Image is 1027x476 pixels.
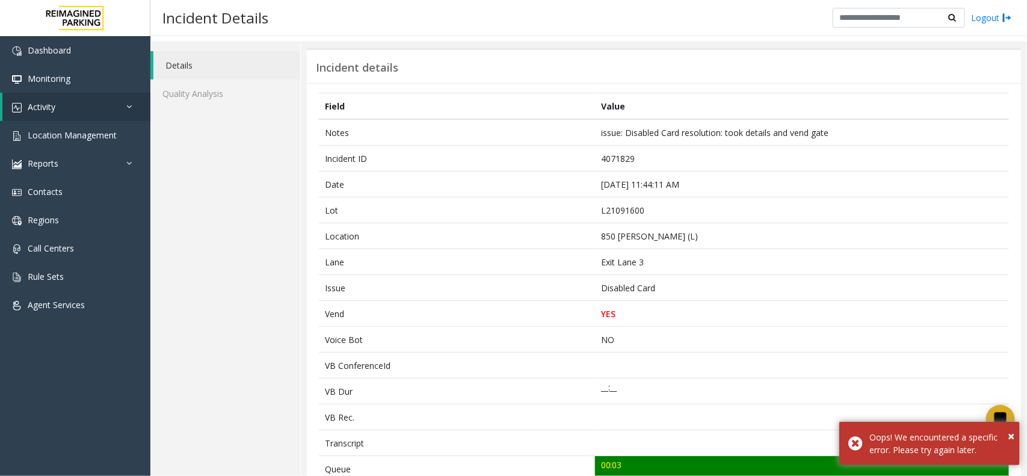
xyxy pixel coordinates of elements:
h3: Incident Details [156,3,274,32]
img: 'icon' [12,216,22,226]
img: logout [1002,11,1012,24]
td: Vend [319,301,595,327]
td: Transcript [319,430,595,456]
td: Notes [319,119,595,146]
a: Details [153,51,300,79]
td: VB ConferenceId [319,353,595,379]
span: Rule Sets [28,271,64,282]
td: [DATE] 11:44:11 AM [595,172,1009,197]
td: Issue [319,275,595,301]
span: Reports [28,158,58,169]
span: Location Management [28,129,117,141]
img: 'icon' [12,244,22,254]
td: Lane [319,249,595,275]
img: 'icon' [12,159,22,169]
td: VB Rec. [319,404,595,430]
td: VB Dur [319,379,595,404]
td: 4071829 [595,146,1009,172]
td: Exit Lane 3 [595,249,1009,275]
img: 'icon' [12,273,22,282]
td: L21091600 [595,197,1009,223]
span: Call Centers [28,243,74,254]
h3: Incident details [316,61,398,75]
span: Monitoring [28,73,70,84]
span: × [1008,428,1014,444]
span: Regions [28,214,59,226]
th: Value [595,93,1009,120]
p: NO [601,333,1002,346]
img: 'icon' [12,46,22,56]
td: Voice Bot [319,327,595,353]
td: __:__ [595,379,1009,404]
span: Agent Services [28,299,85,311]
div: Oops! We encountered a specific error. Please try again later. [869,431,1011,456]
img: 'icon' [12,131,22,141]
td: Incident ID [319,146,595,172]
img: 'icon' [12,103,22,113]
button: Close [1008,427,1014,445]
img: 'icon' [12,188,22,197]
p: YES [601,308,1002,320]
span: Contacts [28,186,63,197]
a: Quality Analysis [150,79,300,108]
td: Disabled Card [595,275,1009,301]
span: Activity [28,101,55,113]
a: Activity [2,93,150,121]
a: Logout [971,11,1012,24]
span: Dashboard [28,45,71,56]
td: Location [319,223,595,249]
img: 'icon' [12,301,22,311]
td: 850 [PERSON_NAME] (L) [595,223,1009,249]
th: Field [319,93,595,120]
td: issue: Disabled Card resolution: took details and vend gate [595,119,1009,146]
img: 'icon' [12,75,22,84]
td: Lot [319,197,595,223]
td: Date [319,172,595,197]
